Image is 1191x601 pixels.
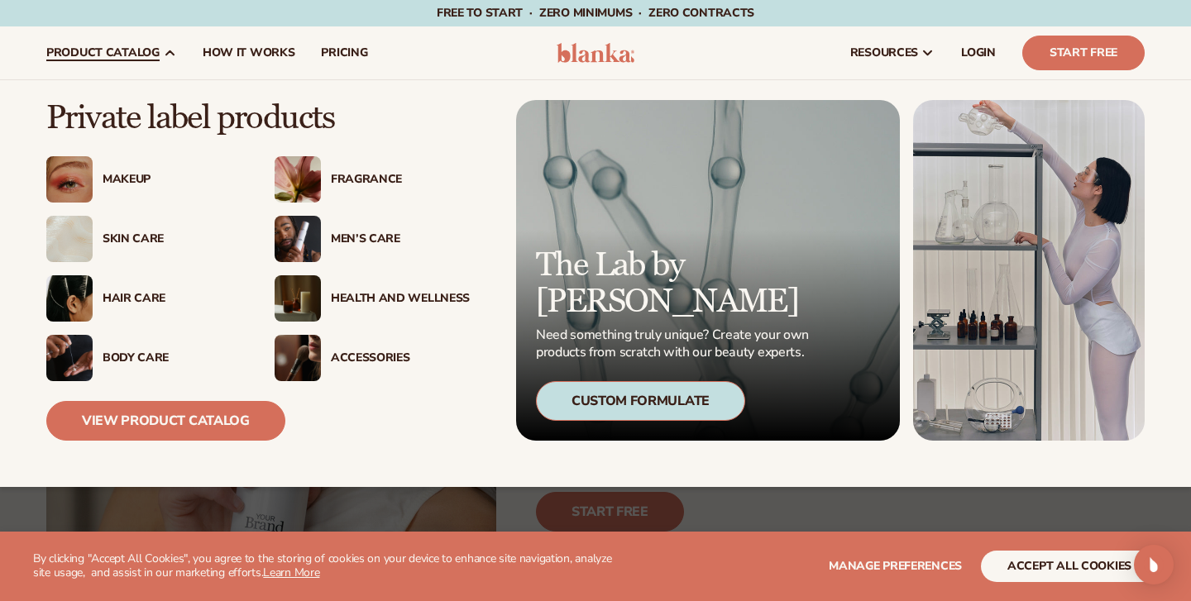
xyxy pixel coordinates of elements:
a: resources [837,26,948,79]
img: Female in lab with equipment. [913,100,1145,441]
span: product catalog [46,46,160,60]
a: Male hand applying moisturizer. Body Care [46,335,242,381]
a: Pink blooming flower. Fragrance [275,156,470,203]
img: logo [557,43,635,63]
a: Microscopic product formula. The Lab by [PERSON_NAME] Need something truly unique? Create your ow... [516,100,900,441]
button: accept all cookies [981,551,1158,582]
span: Manage preferences [829,558,962,574]
div: Body Care [103,351,242,365]
div: Makeup [103,173,242,187]
a: LOGIN [948,26,1009,79]
a: product catalog [33,26,189,79]
p: Private label products [46,100,470,136]
a: Female with makeup brush. Accessories [275,335,470,381]
a: Learn More [263,565,319,580]
a: Female with glitter eye makeup. Makeup [46,156,242,203]
div: Health And Wellness [331,292,470,306]
img: Male holding moisturizer bottle. [275,216,321,262]
p: By clicking "Accept All Cookies", you agree to the storing of cookies on your device to enhance s... [33,552,622,580]
a: Cream moisturizer swatch. Skin Care [46,216,242,262]
a: Male holding moisturizer bottle. Men’s Care [275,216,470,262]
p: The Lab by [PERSON_NAME] [536,247,814,320]
div: Open Intercom Messenger [1134,545,1174,584]
img: Female with makeup brush. [275,335,321,381]
a: View Product Catalog [46,401,285,441]
button: Manage preferences [829,551,962,582]
a: Candles and incense on table. Health And Wellness [275,275,470,322]
span: resources [850,46,918,60]
div: Accessories [331,351,470,365]
span: How It Works [203,46,295,60]
img: Candles and incense on table. [275,275,321,322]
a: Female hair pulled back with clips. Hair Care [46,275,242,322]
img: Pink blooming flower. [275,156,321,203]
span: LOGIN [961,46,996,60]
div: Custom Formulate [536,381,745,421]
span: pricing [321,46,367,60]
a: How It Works [189,26,309,79]
p: Need something truly unique? Create your own products from scratch with our beauty experts. [536,327,814,361]
div: Men’s Care [331,232,470,246]
img: Male hand applying moisturizer. [46,335,93,381]
img: Female hair pulled back with clips. [46,275,93,322]
div: Fragrance [331,173,470,187]
a: pricing [308,26,380,79]
img: Female with glitter eye makeup. [46,156,93,203]
span: Free to start · ZERO minimums · ZERO contracts [437,5,754,21]
a: Start Free [1022,36,1145,70]
img: Cream moisturizer swatch. [46,216,93,262]
div: Skin Care [103,232,242,246]
div: Hair Care [103,292,242,306]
